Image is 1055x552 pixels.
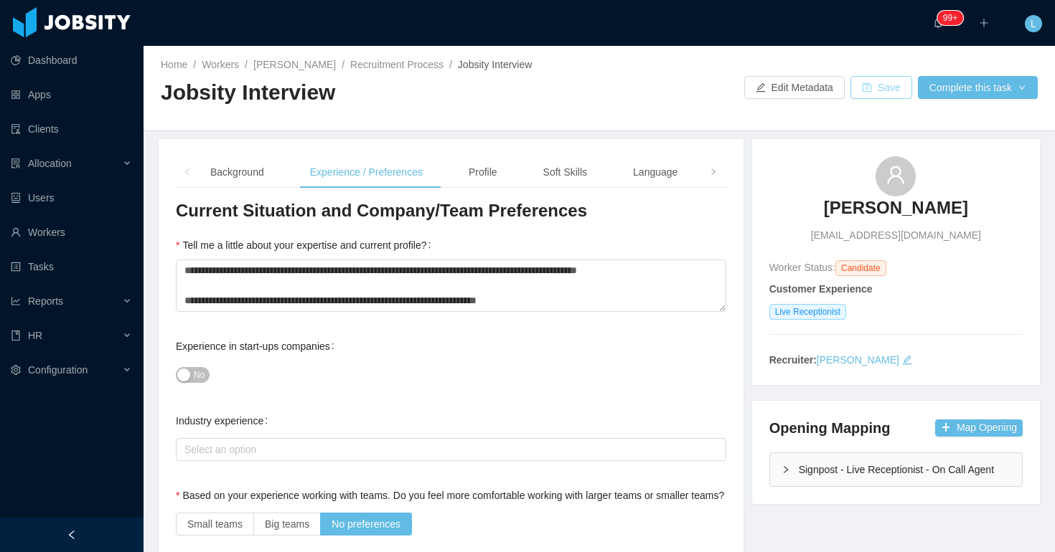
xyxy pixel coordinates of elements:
i: icon: right [782,465,790,474]
label: Tell me a little about your expertise and current profile? [176,239,436,251]
h4: Opening Mapping [769,418,891,438]
i: icon: book [11,330,21,341]
a: icon: robotUsers [11,184,132,212]
div: Soft Skills [532,156,599,189]
i: icon: setting [11,365,21,375]
span: / [342,59,344,70]
div: Select an option [184,442,711,457]
span: Live Receptionist [769,304,846,320]
a: Workers [202,59,239,70]
span: L [1031,15,1036,32]
i: icon: right [710,168,717,176]
i: icon: bell [933,18,943,28]
i: icon: edit [902,355,912,365]
span: Worker Status: [769,262,835,273]
i: icon: user [886,165,906,185]
div: Language [622,156,689,189]
button: Complete this taskicon: down [918,76,1038,99]
i: icon: plus [979,18,989,28]
button: icon: plusMap Opening [935,419,1023,437]
input: Industry experience [180,441,188,458]
a: [PERSON_NAME] [253,59,336,70]
sup: 2136 [937,11,963,25]
h3: [PERSON_NAME] [824,196,968,219]
a: icon: pie-chartDashboard [11,46,132,75]
div: Experience / Preferences [299,156,434,189]
span: Jobsity Interview [458,59,532,70]
span: No [194,368,205,382]
span: Allocation [28,158,72,169]
button: Experience in start-ups companies [176,367,210,383]
h3: Current Situation and Company/Team Preferences [176,199,726,222]
a: icon: profileTasks [11,252,132,281]
span: / [449,59,452,70]
span: No preferences [332,518,400,530]
label: Industry experience [176,415,273,427]
i: icon: line-chart [11,296,21,306]
div: Background [199,156,276,189]
span: Big teams [265,518,309,530]
a: icon: auditClients [11,115,132,143]
button: icon: saveSave [850,76,912,99]
a: [PERSON_NAME] [824,196,968,228]
label: Based on your experience working with teams. Do you feel more comfortable working with larger tea... [176,490,734,501]
strong: Recruiter: [769,354,817,366]
span: / [245,59,248,70]
span: Configuration [28,364,88,376]
strong: Customer Experience [769,283,873,295]
span: [EMAIL_ADDRESS][DOMAIN_NAME] [811,228,981,243]
a: Home [161,59,187,70]
div: Profile [457,156,509,189]
button: icon: editEdit Metadata [744,76,845,99]
i: icon: left [184,168,191,176]
textarea: Tell me a little about your expertise and current profile? [176,260,726,312]
div: icon: rightSignpost - Live Receptionist - On Call Agent [770,453,1022,486]
h2: Jobsity Interview [161,78,599,108]
span: Candidate [835,260,886,276]
span: Small teams [187,518,243,530]
i: icon: solution [11,158,21,168]
a: icon: appstoreApps [11,80,132,109]
a: [PERSON_NAME] [817,354,899,366]
a: Recruitment Process [350,59,444,70]
span: HR [28,330,42,341]
label: Experience in start-ups companies [176,341,340,352]
span: / [193,59,196,70]
a: icon: userWorkers [11,218,132,247]
span: Reports [28,295,63,307]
